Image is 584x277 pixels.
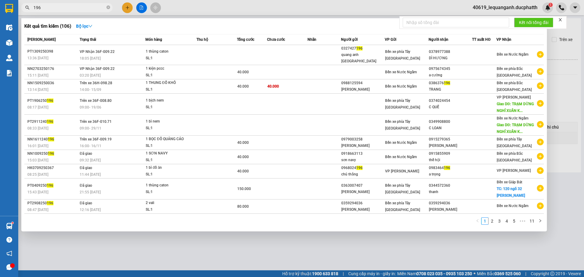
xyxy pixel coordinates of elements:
[146,48,191,55] div: 1 thùng caton
[146,143,191,149] div: SL: 1
[537,68,544,75] span: plus-circle
[146,206,191,213] div: SL: 1
[341,143,384,149] div: [PERSON_NAME]
[12,222,13,224] sup: 1
[385,84,417,88] span: Bến xe Nước Ngầm
[503,218,510,224] a: 4
[514,18,553,27] button: Kết nối tổng đài
[106,5,110,11] span: close-circle
[341,45,384,52] div: 0327427
[385,155,417,159] span: Bến xe Nước Ngầm
[403,18,509,27] input: Nhập số tổng đài
[80,166,92,170] span: Đã giao
[237,140,249,145] span: 40.000
[146,136,191,143] div: 1 BỌC ĐỒ QUẢNG CÁO
[47,99,53,103] span: 196
[429,125,472,131] div: C LOAN
[237,169,249,173] span: 40.000
[489,218,495,224] a: 2
[27,119,78,125] div: PT2911240
[538,219,542,223] span: right
[80,56,101,61] span: 18:05 [DATE]
[537,82,544,89] span: plus-circle
[237,204,249,209] span: 80.000
[71,21,97,31] button: Bộ lọcdown
[27,105,48,109] span: 08:17 [DATE]
[537,153,544,160] span: plus-circle
[429,104,472,110] div: C QUẾ
[385,50,420,61] span: Bến xe phía Tây [GEOGRAPHIC_DATA]
[106,5,110,9] span: close-circle
[146,157,191,164] div: SL: 1
[518,217,527,225] li: Next 5 Pages
[341,52,384,64] div: quang anh [GEOGRAPHIC_DATA]
[267,37,285,42] span: Chưa cước
[237,70,249,74] span: 40.000
[88,24,92,28] span: down
[429,66,472,72] div: 0975674345
[80,37,96,42] span: Trạng thái
[27,98,78,104] div: PT1906250
[497,204,528,208] span: Bến xe Nước Ngầm
[385,99,420,109] span: Bến xe phía Tây [GEOGRAPHIC_DATA]
[537,185,544,192] span: plus-circle
[429,206,472,213] div: [PERSON_NAME]
[497,137,532,148] span: Bến xe phía Tây [GEOGRAPHIC_DATA]
[47,183,53,188] span: 196
[497,81,532,92] span: Bến xe phía Bắc [GEOGRAPHIC_DATA]
[497,151,532,162] span: Bến xe phía Bắc [GEOGRAPHIC_DATA]
[341,37,358,42] span: Người gửi
[237,37,254,42] span: Tổng cước
[481,218,488,224] a: 1
[80,137,112,141] span: Trên xe 36F-009.19
[80,144,101,148] span: 16:00 - 16/11
[429,49,472,55] div: 0378977388
[47,119,53,124] span: 196
[5,4,13,13] img: logo-vxr
[27,158,48,162] span: 15:03 [DATE]
[496,37,511,42] span: VP Nhận
[80,172,101,177] span: 11:44 [DATE]
[429,171,472,178] div: a trọng
[474,217,481,225] li: Previous Page
[429,55,472,61] div: DÌ HƯƠNG
[6,55,12,61] img: warehouse-icon
[24,23,71,29] h3: Kết quả tìm kiếm ( 106 )
[497,52,528,57] span: Bến xe Nước Ngầm
[80,50,115,54] span: VP Nhận 36F-009.22
[80,81,112,85] span: Trên xe 36H-098.28
[80,158,101,162] span: 09:32 [DATE]
[80,88,101,92] span: 14:00 - 15/09
[429,72,472,78] div: a cường
[146,171,191,178] div: SL: 1
[27,73,48,78] span: 15:11 [DATE]
[429,86,472,93] div: TRANG
[497,123,534,134] span: Giao DĐ: TRẠM DỪNG NGHỈ XUÂN K...
[519,19,548,26] span: Kết nối tổng đài
[27,144,48,148] span: 16:01 [DATE]
[341,157,384,163] div: sơn navy
[6,70,12,76] img: solution-icon
[385,169,419,173] span: VP [PERSON_NAME]
[33,4,105,11] input: Tìm tên, số ĐT hoặc mã đơn
[80,190,101,194] span: 21:55 [DATE]
[6,237,12,243] span: question-circle
[80,99,112,103] span: Trên xe 36F-008.80
[511,218,517,224] a: 5
[429,165,472,171] div: 0983464
[429,98,472,104] div: 0374024454
[27,48,78,55] div: PT1309250398
[497,116,528,120] span: Bến xe Nước Ngầm
[385,119,420,130] span: Bến xe phía Tây [GEOGRAPHIC_DATA]
[80,183,92,188] span: Đã giao
[558,18,562,22] span: close
[474,217,481,225] button: left
[146,72,191,79] div: SL: 1
[146,150,191,157] div: 1 SƠN NAVY
[385,70,417,74] span: Bến xe Nước Ngầm
[444,81,450,85] span: 196
[80,119,112,124] span: Trên xe 36F-010.71
[444,166,450,170] span: 196
[341,151,384,157] div: 0918663113
[27,66,78,72] div: NN2703250176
